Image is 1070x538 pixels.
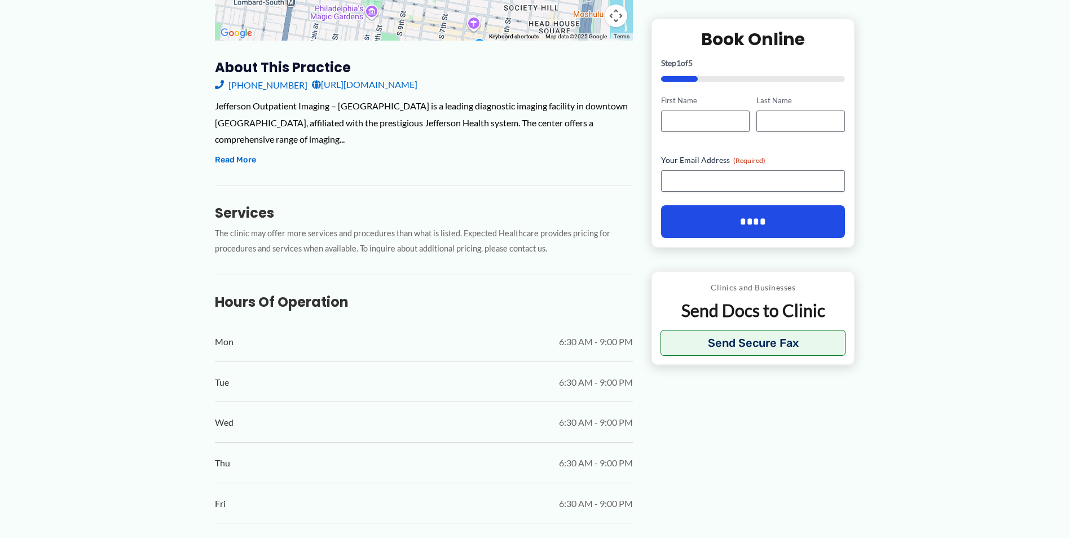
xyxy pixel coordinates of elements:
span: 1 [676,58,681,68]
span: Thu [215,455,230,471]
label: Last Name [756,95,845,106]
button: Map camera controls [605,5,627,27]
p: Clinics and Businesses [661,280,846,295]
label: Your Email Address [661,155,846,166]
label: First Name [661,95,750,106]
h2: Book Online [661,28,846,50]
span: 6:30 AM - 9:00 PM [559,414,633,431]
button: Read More [215,153,256,167]
span: Fri [215,495,226,512]
span: 6:30 AM - 9:00 PM [559,333,633,350]
a: [URL][DOMAIN_NAME] [312,76,417,93]
a: Open this area in Google Maps (opens a new window) [218,26,255,41]
span: 6:30 AM - 9:00 PM [559,374,633,391]
span: (Required) [733,156,765,165]
h3: Services [215,204,633,222]
h3: Hours of Operation [215,293,633,311]
span: 6:30 AM - 9:00 PM [559,455,633,471]
h3: About this practice [215,59,633,76]
a: [PHONE_NUMBER] [215,76,307,93]
div: Jefferson Outpatient Imaging – [GEOGRAPHIC_DATA] is a leading diagnostic imaging facility in down... [215,98,633,148]
button: Send Secure Fax [661,330,846,356]
span: Wed [215,414,234,431]
span: Mon [215,333,234,350]
img: Google [218,26,255,41]
a: Terms (opens in new tab) [614,33,629,39]
span: 6:30 AM - 9:00 PM [559,495,633,512]
p: Send Docs to Clinic [661,299,846,321]
span: Map data ©2025 Google [545,33,607,39]
p: Step of [661,59,846,67]
span: 5 [688,58,693,68]
span: Tue [215,374,229,391]
button: Keyboard shortcuts [489,33,539,41]
p: The clinic may offer more services and procedures than what is listed. Expected Healthcare provid... [215,226,633,257]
